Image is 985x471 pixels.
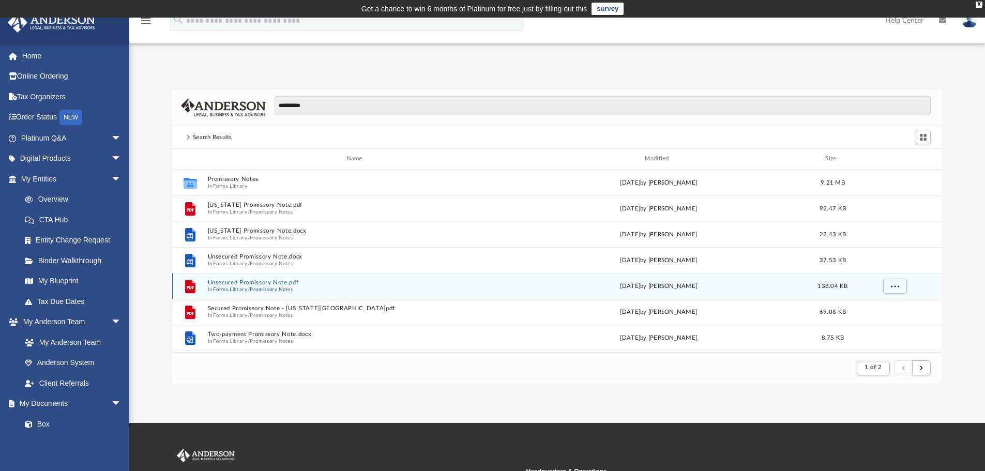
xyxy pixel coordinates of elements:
div: [DATE] by [PERSON_NAME] [510,307,808,316]
div: Search Results [193,133,232,142]
button: Forms Library [213,286,247,293]
img: Anderson Advisors Platinum Portal [175,449,237,462]
div: grid [172,170,943,352]
div: Modified [509,154,807,163]
span: arrow_drop_down [111,169,132,190]
span: 22.43 KB [820,231,846,237]
span: 8.75 KB [821,335,844,340]
button: Promissory Notes [250,208,293,215]
span: In [207,208,505,215]
button: Forms Library [213,208,247,215]
button: Two-payment Promissory Note.docx [207,331,505,338]
span: In [207,234,505,241]
button: Forms Library [213,234,247,241]
a: Overview [14,189,137,210]
div: Name [207,154,505,163]
i: search [173,14,184,25]
a: Home [7,45,137,66]
button: Promissory Notes [207,176,505,183]
div: [DATE] by [PERSON_NAME] [510,333,808,342]
button: Forms Library [213,260,247,267]
span: arrow_drop_down [111,148,132,170]
span: 69.08 KB [820,309,846,314]
span: In [207,286,505,293]
span: 92.47 KB [820,205,846,211]
span: / [248,312,250,318]
button: Forms Library [213,183,247,189]
button: Unsecured Promissory Note.pdf [207,279,505,286]
a: My Documentsarrow_drop_down [7,393,132,414]
span: arrow_drop_down [111,128,132,149]
img: Anderson Advisors Platinum Portal [5,12,98,33]
span: arrow_drop_down [111,393,132,415]
span: / [248,286,250,293]
span: / [248,338,250,344]
span: In [207,338,505,344]
span: / [248,208,250,215]
div: [DATE] by [PERSON_NAME] [510,204,808,213]
div: close [976,2,982,8]
div: Size [812,154,853,163]
button: Unsecured Promissory Note.docx [207,253,505,260]
button: Promissory Notes [250,234,293,241]
a: Anderson System [14,353,132,373]
img: User Pic [962,13,977,28]
button: Promissory Notes [250,312,293,318]
a: Tax Organizers [7,86,137,107]
span: 138.04 KB [817,283,847,288]
div: [DATE] by [PERSON_NAME] [510,255,808,265]
div: [DATE] by [PERSON_NAME] [510,230,808,239]
span: In [207,312,505,318]
a: survey [592,3,624,15]
div: id [177,154,203,163]
span: 9.21 MB [821,179,845,185]
div: NEW [59,110,82,125]
a: Order StatusNEW [7,107,137,128]
span: 37.53 KB [820,257,846,263]
button: Switch to Grid View [916,130,931,144]
a: Platinum Q&Aarrow_drop_down [7,128,137,148]
div: [DATE] by [PERSON_NAME] [510,281,808,291]
a: Entity Change Request [14,230,137,251]
a: My Anderson Teamarrow_drop_down [7,312,132,332]
a: Digital Productsarrow_drop_down [7,148,137,169]
button: Forms Library [213,312,247,318]
button: More options [883,278,906,294]
a: menu [140,20,152,27]
a: Online Ordering [7,66,137,87]
a: Tax Due Dates [14,291,137,312]
a: CTA Hub [14,209,137,230]
a: Box [14,414,127,434]
a: My Blueprint [14,271,132,292]
span: / [248,234,250,241]
button: Secured Promissory Note - [US_STATE][GEOGRAPHIC_DATA]pdf [207,305,505,312]
span: / [248,260,250,267]
span: In [207,183,505,189]
button: [US_STATE] Promissory Note.docx [207,227,505,234]
button: [US_STATE] Promissory Note.pdf [207,202,505,208]
a: Meeting Minutes [14,434,132,455]
a: My Anderson Team [14,332,127,353]
button: Promissory Notes [250,260,293,267]
input: Search files and folders [275,96,931,115]
button: 1 of 2 [857,361,889,375]
button: Promissory Notes [250,286,293,293]
div: [DATE] by [PERSON_NAME] [510,178,808,187]
div: Get a chance to win 6 months of Platinum for free just by filling out this [361,3,587,15]
a: My Entitiesarrow_drop_down [7,169,137,189]
i: menu [140,14,152,27]
button: Forms Library [213,338,247,344]
button: Promissory Notes [250,338,293,344]
span: arrow_drop_down [111,312,132,333]
span: In [207,260,505,267]
a: Binder Walkthrough [14,250,137,271]
a: Client Referrals [14,373,132,393]
div: id [858,154,930,163]
span: 1 of 2 [865,364,882,370]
